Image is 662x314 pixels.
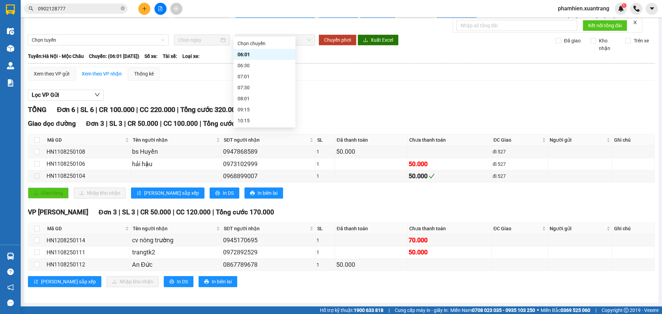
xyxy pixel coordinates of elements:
div: bs Huyền [132,147,221,156]
span: Chọn tuyến [32,35,164,45]
span: ĐC Giao [493,225,541,232]
span: | [119,208,120,216]
div: 07:01 [238,73,291,80]
div: 1 [317,148,333,155]
div: 07:30 [238,84,291,91]
div: 1 [317,236,333,244]
span: SL 3 [122,208,135,216]
span: Người gửi [550,136,605,144]
div: 0968899007 [223,171,314,181]
span: In DS [177,278,188,285]
span: Đơn 3 [99,208,117,216]
th: Chưa thanh toán [408,223,492,234]
button: printerIn biên lai [199,276,237,287]
strong: 1900 633 818 [354,307,383,313]
span: In DS [223,189,234,197]
span: | [136,105,138,114]
span: CR 50.000 [140,208,171,216]
span: Cung cấp máy in - giấy in: [395,306,449,314]
span: file-add [158,6,163,11]
div: An Đức [132,260,221,270]
td: HN1108250112 [46,259,131,271]
div: 70.000 [409,235,490,245]
span: Tổng cước 150.000 [203,120,261,128]
span: notification [7,284,14,291]
button: sort-ascending[PERSON_NAME] sắp xếp [131,188,204,199]
span: question-circle [7,269,14,275]
span: SĐT người nhận [224,136,308,144]
span: Chuyến: (06:01 [DATE]) [89,52,139,60]
div: 50.000 [409,159,490,169]
td: cv nông trường [131,234,222,246]
th: SL [315,223,335,234]
td: HN1108250104 [46,170,131,182]
div: 0972892529 [223,247,314,257]
span: Tổng cước 170.000 [216,208,274,216]
th: Đã thanh toán [335,223,408,234]
div: Xem theo VP gửi [34,70,69,78]
div: 08:01 [238,95,291,102]
td: trangtk2 [131,246,222,259]
span: Tổng cước 320.000 [180,105,239,114]
div: HN1108250104 [47,172,130,180]
span: | [77,105,79,114]
div: Xem theo VP nhận [82,70,122,78]
th: Ghi chú [612,223,655,234]
span: | [177,105,179,114]
th: SL [315,134,335,146]
div: HN1108250106 [47,160,130,168]
td: HN1108250111 [46,246,131,259]
span: close-circle [121,6,125,12]
div: 0947868589 [223,147,314,156]
div: 1 [317,172,333,180]
span: message [7,300,14,306]
button: sort-ascending[PERSON_NAME] sắp xếp [28,276,101,287]
span: caret-down [649,6,655,12]
span: CR 100.000 [99,105,134,114]
span: printer [169,279,174,285]
span: In biên lai [212,278,232,285]
td: 0945170695 [222,234,315,246]
span: Mã GD [47,136,124,144]
button: printerIn DS [210,188,239,199]
div: Chọn chuyến [238,40,291,47]
strong: 0708 023 035 - 0935 103 250 [472,307,535,313]
span: Đơn 3 [86,120,104,128]
div: 0867789678 [223,260,314,270]
div: HN1108250108 [47,148,130,156]
img: warehouse-icon [7,45,14,52]
span: | [96,105,97,114]
button: plus [138,3,150,15]
span: SL 3 [109,120,122,128]
span: CC 220.000 [140,105,175,114]
span: copyright [624,308,629,313]
td: hải hậu [131,158,222,170]
span: download [363,38,368,43]
input: Tìm tên, số ĐT hoặc mã đơn [38,5,119,12]
span: TỔNG [28,105,47,114]
span: Mã GD [47,225,124,232]
span: | [124,120,126,128]
th: Chưa thanh toán [408,134,492,146]
input: Chọn ngày [178,36,219,44]
td: HN1108250106 [46,158,131,170]
span: Loại xe: [182,52,200,60]
div: 50.000 [409,171,490,181]
span: Miền Nam [450,306,535,314]
span: | [212,208,214,216]
span: SĐT người nhận [224,225,308,232]
div: HN1208250114 [47,236,130,245]
td: bs Huyền [131,146,222,158]
span: Miền Bắc [541,306,590,314]
span: plus [142,6,147,11]
span: [PERSON_NAME] sắp xếp [41,278,96,285]
span: sort-ascending [33,279,38,285]
button: printerIn DS [164,276,193,287]
span: Số xe: [144,52,158,60]
button: downloadNhập kho nhận [74,188,126,199]
th: Đã thanh toán [335,134,408,146]
td: An Đức [131,259,222,271]
span: printer [250,191,255,196]
sup: 1 [622,3,626,8]
span: VP [PERSON_NAME] [28,208,88,216]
